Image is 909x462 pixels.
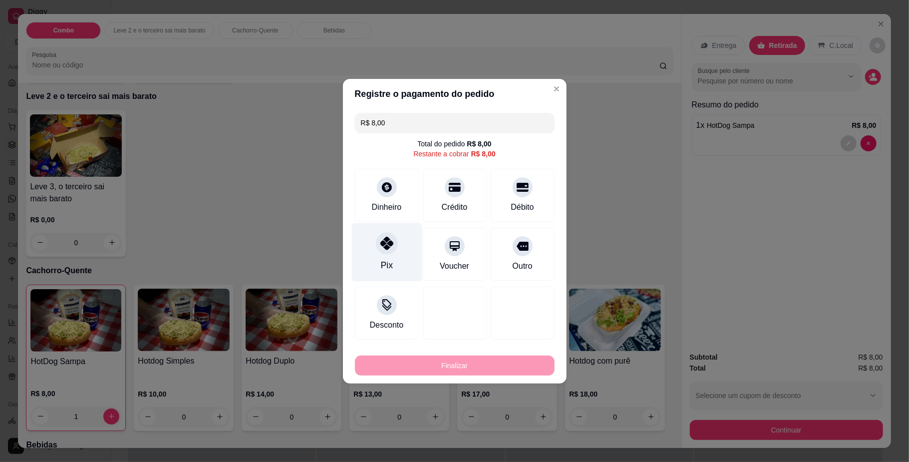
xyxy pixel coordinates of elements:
div: Crédito [442,201,468,213]
div: Voucher [440,260,469,272]
div: Outro [512,260,532,272]
div: R$ 8,00 [467,139,491,149]
div: Débito [511,201,534,213]
input: Ex.: hambúrguer de cordeiro [361,113,549,133]
div: Desconto [370,319,404,331]
header: Registre o pagamento do pedido [343,79,567,109]
div: Pix [380,259,392,272]
div: R$ 8,00 [471,149,496,159]
div: Restante a cobrar [413,149,495,159]
div: Dinheiro [372,201,402,213]
button: Close [549,81,565,97]
div: Total do pedido [417,139,491,149]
